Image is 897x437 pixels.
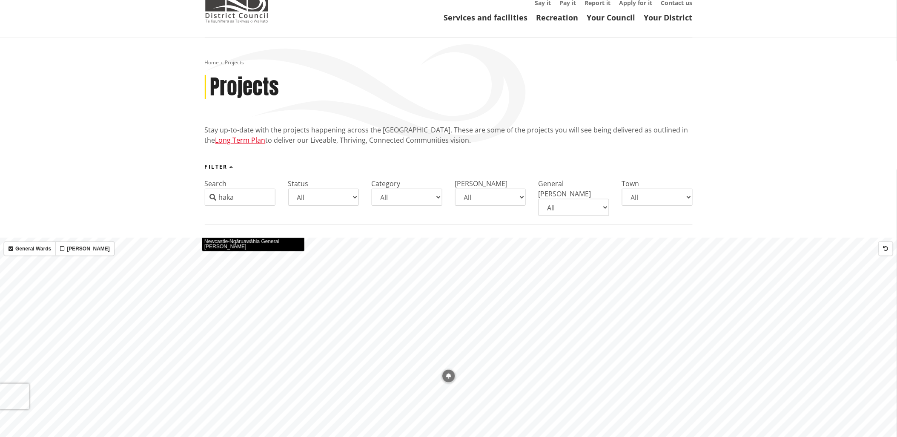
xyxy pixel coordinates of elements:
[215,135,266,145] a: Long Term Plan
[444,12,528,23] a: Services and facilities
[205,59,693,66] nav: breadcrumb
[288,179,309,188] label: Status
[536,12,579,23] a: Recreation
[858,401,888,432] iframe: Messenger Launcher
[622,179,639,188] label: Town
[879,242,893,256] button: Reset
[210,75,279,100] h1: Projects
[372,179,401,188] label: Category
[442,369,456,383] div: Map marker
[4,242,55,256] label: General Wards
[225,59,244,66] span: Projects
[644,12,693,23] a: Your District
[205,189,275,206] input: Start typing...
[205,125,693,145] p: Stay up-to-date with the projects happening across the [GEOGRAPHIC_DATA]. These are some of the p...
[455,179,508,188] label: [PERSON_NAME]
[587,12,636,23] a: Your Council
[205,179,227,188] label: Search
[539,179,591,198] label: General [PERSON_NAME]
[205,164,234,170] button: Filter
[205,59,219,66] a: Home
[55,242,114,256] label: [PERSON_NAME]
[204,239,302,249] div: Newcastle-Ngāruawāhia General [PERSON_NAME]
